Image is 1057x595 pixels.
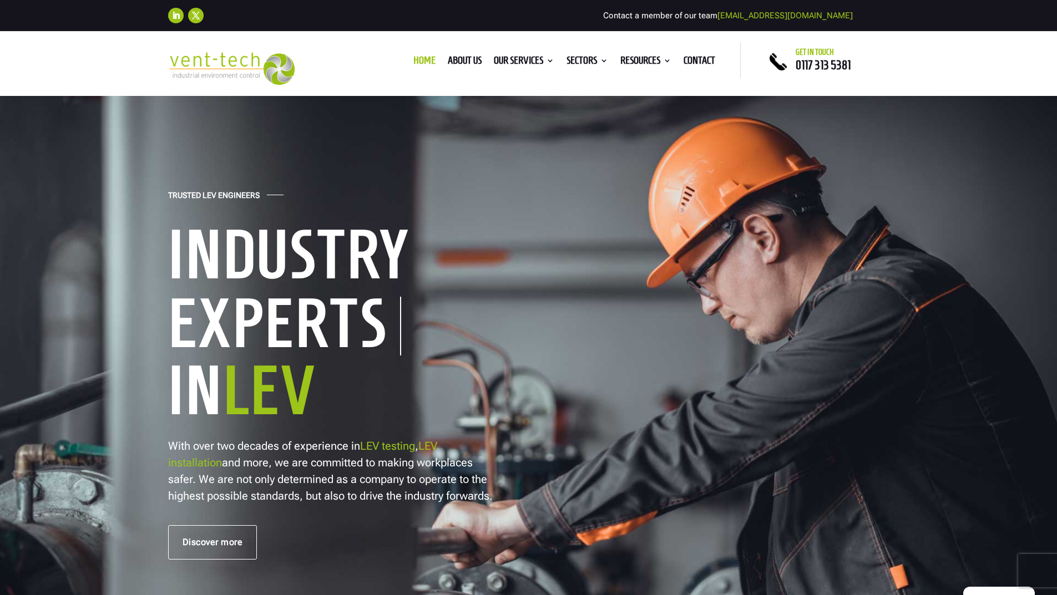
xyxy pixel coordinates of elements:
[168,525,257,560] a: Discover more
[448,57,482,69] a: About us
[168,297,401,355] h1: Experts
[684,57,715,69] a: Contact
[223,354,317,426] span: LEV
[360,439,415,452] a: LEV testing
[567,57,608,69] a: Sectors
[168,220,512,295] h1: Industry
[168,52,295,85] img: 2023-09-27T08_35_16.549ZVENT-TECH---Clear-background
[168,355,512,431] h1: In
[796,48,834,57] span: Get in touch
[413,57,436,69] a: Home
[188,8,204,23] a: Follow on X
[168,438,495,504] p: With over two decades of experience in , and more, we are committed to making workplaces safer. W...
[168,8,184,23] a: Follow on LinkedIn
[603,11,853,21] span: Contact a member of our team
[168,191,260,206] h4: Trusted LEV Engineers
[620,57,671,69] a: Resources
[717,11,853,21] a: [EMAIL_ADDRESS][DOMAIN_NAME]
[796,58,851,72] a: 0117 313 5381
[494,57,554,69] a: Our Services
